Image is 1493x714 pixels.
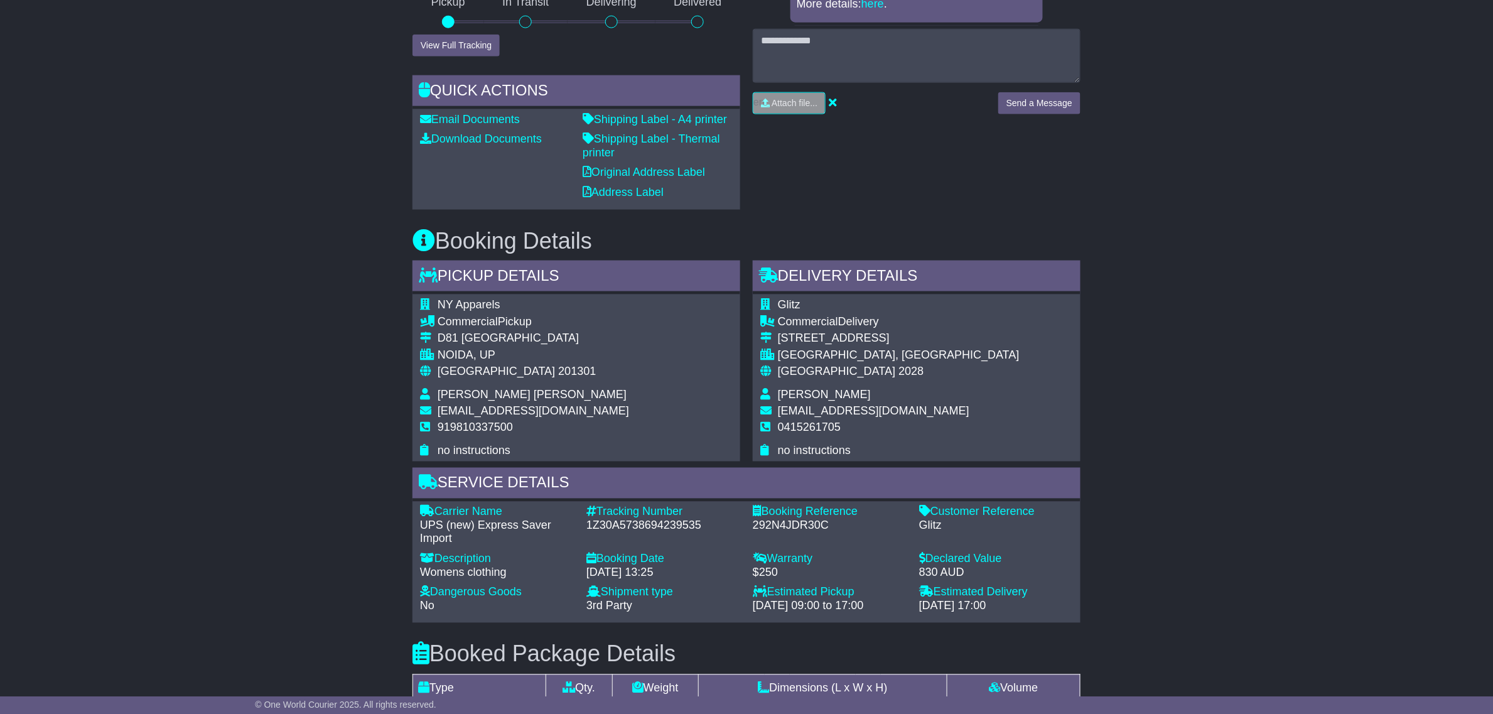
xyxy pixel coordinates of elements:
span: [GEOGRAPHIC_DATA] [438,365,555,377]
div: Shipment type [586,586,740,600]
span: 201301 [558,365,596,377]
div: [GEOGRAPHIC_DATA], [GEOGRAPHIC_DATA] [778,349,1020,362]
span: [GEOGRAPHIC_DATA] [778,365,895,377]
a: Email Documents [420,113,520,126]
div: UPS (new) Express Saver Import [420,519,574,546]
span: [EMAIL_ADDRESS][DOMAIN_NAME] [438,405,629,418]
div: 830 AUD [919,566,1073,580]
div: Delivery Details [753,261,1081,295]
div: Customer Reference [919,506,1073,519]
div: Carrier Name [420,506,574,519]
div: [STREET_ADDRESS] [778,332,1020,345]
span: [PERSON_NAME] [PERSON_NAME] [438,388,627,401]
span: © One World Courier 2025. All rights reserved. [255,700,436,710]
span: no instructions [778,445,851,457]
div: Booking Date [586,553,740,566]
div: Description [420,553,574,566]
a: Download Documents [420,133,542,145]
span: 919810337500 [438,421,513,434]
div: Service Details [412,468,1081,502]
div: Quick Actions [412,75,740,109]
span: 0415261705 [778,421,841,434]
td: Qty. [546,674,612,702]
span: Glitz [778,298,800,311]
td: Dimensions (L x W x H) [698,674,947,702]
div: Pickup Details [412,261,740,295]
span: [PERSON_NAME] [778,388,871,401]
span: 2028 [898,365,924,377]
div: NOIDA, UP [438,349,629,362]
span: No [420,600,434,612]
a: Shipping Label - A4 printer [583,113,727,126]
span: Commercial [438,315,498,328]
button: View Full Tracking [412,35,500,57]
span: Commercial [778,315,838,328]
div: [DATE] 17:00 [919,600,1073,614]
span: 3rd Party [586,600,632,612]
button: Send a Message [998,92,1081,114]
div: Delivery [778,315,1020,329]
span: no instructions [438,445,510,457]
a: Original Address Label [583,166,705,178]
div: Warranty [753,553,907,566]
div: Dangerous Goods [420,586,574,600]
div: [DATE] 09:00 to 17:00 [753,600,907,614]
div: [DATE] 13:25 [586,566,740,580]
span: NY Apparels [438,298,500,311]
div: Womens clothing [420,566,574,580]
div: D81 [GEOGRAPHIC_DATA] [438,332,629,345]
div: Tracking Number [586,506,740,519]
div: Pickup [438,315,629,329]
div: Estimated Pickup [753,586,907,600]
div: Declared Value [919,553,1073,566]
a: Address Label [583,186,664,198]
td: Volume [947,674,1081,702]
div: $250 [753,566,907,580]
td: Weight [612,674,698,702]
span: [EMAIL_ADDRESS][DOMAIN_NAME] [778,405,969,418]
div: Glitz [919,519,1073,533]
div: 1Z30A5738694239535 [586,519,740,533]
div: Estimated Delivery [919,586,1073,600]
h3: Booking Details [412,229,1081,254]
div: Booking Reference [753,506,907,519]
h3: Booked Package Details [412,642,1081,667]
a: Shipping Label - Thermal printer [583,133,720,159]
td: Type [413,674,546,702]
div: 292N4JDR30C [753,519,907,533]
